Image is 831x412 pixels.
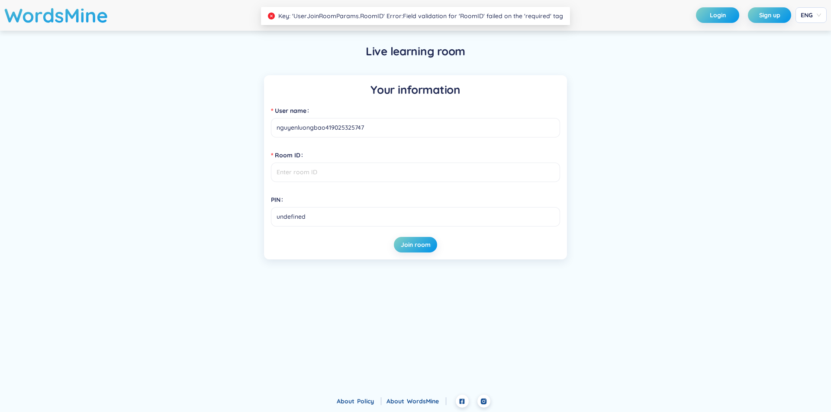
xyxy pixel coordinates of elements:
[748,7,791,23] button: Sign up
[696,7,739,23] button: Login
[271,207,560,227] input: PIN
[710,11,726,19] span: Login
[357,397,381,405] a: Policy
[271,193,287,207] label: PIN
[387,396,446,406] div: About
[271,118,560,137] input: User name
[801,11,821,19] span: ENG
[278,12,563,20] span: Key: 'UserJoinRoomParams.RoomID' Error:Field validation for 'RoomID' failed on the 'required' tag
[271,148,306,162] label: Room ID
[268,13,275,19] span: close-circle
[271,104,312,118] label: User name
[401,240,431,249] span: Join room
[271,163,560,182] input: Room ID
[759,11,780,19] span: Sign up
[337,396,381,406] div: About
[271,82,560,98] h5: Your information
[407,397,446,405] a: WordsMine
[394,237,437,252] button: Join room
[366,44,465,59] h5: Live learning room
